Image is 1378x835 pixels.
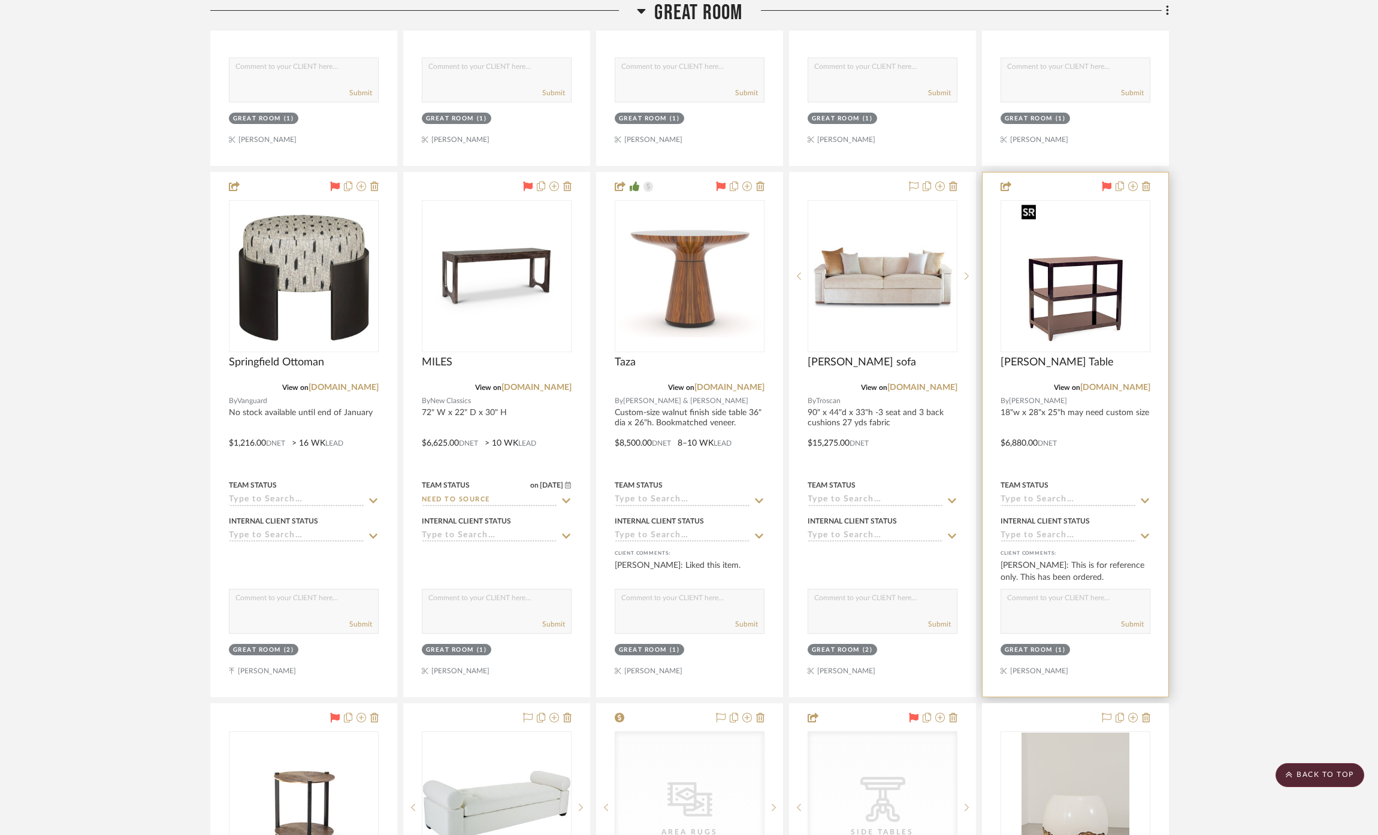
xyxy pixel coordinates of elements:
[1001,356,1114,369] span: [PERSON_NAME] Table
[887,383,957,392] a: [DOMAIN_NAME]
[615,516,704,527] div: Internal Client Status
[808,395,816,407] span: By
[423,202,570,350] img: MILES
[619,646,667,655] div: Great Room
[863,114,873,123] div: (1)
[1017,201,1134,351] img: Costello Table
[808,480,856,491] div: Team Status
[229,516,318,527] div: Internal Client Status
[426,114,474,123] div: Great Room
[615,480,663,491] div: Team Status
[928,87,951,98] button: Submit
[1001,395,1009,407] span: By
[477,114,487,123] div: (1)
[233,114,281,123] div: Great Room
[670,646,680,655] div: (1)
[539,481,565,489] span: [DATE]
[475,384,501,391] span: View on
[615,201,764,352] div: 0
[284,114,294,123] div: (1)
[615,559,764,583] div: [PERSON_NAME]: Liked this item.
[668,384,694,391] span: View on
[422,356,452,369] span: MILES
[615,495,750,506] input: Type to Search…
[430,395,471,407] span: New Classics
[619,114,667,123] div: Great Room
[349,87,372,98] button: Submit
[531,482,539,489] span: on
[229,495,364,506] input: Type to Search…
[229,480,277,491] div: Team Status
[422,480,470,491] div: Team Status
[1121,87,1144,98] button: Submit
[809,244,956,309] img: Newman sofa
[623,395,748,407] span: [PERSON_NAME] & [PERSON_NAME]
[1001,495,1136,506] input: Type to Search…
[233,646,281,655] div: Great Room
[1056,114,1066,123] div: (1)
[1001,516,1090,527] div: Internal Client Status
[616,215,763,337] img: Taza
[426,646,474,655] div: Great Room
[861,384,887,391] span: View on
[422,531,557,542] input: Type to Search…
[1009,395,1067,407] span: [PERSON_NAME]
[422,516,511,527] div: Internal Client Status
[812,114,860,123] div: Great Room
[694,383,764,392] a: [DOMAIN_NAME]
[735,87,758,98] button: Submit
[1001,201,1150,352] div: 0
[812,646,860,655] div: Great Room
[282,384,309,391] span: View on
[808,531,943,542] input: Type to Search…
[229,395,237,407] span: By
[284,646,294,655] div: (2)
[477,646,487,655] div: (1)
[1054,384,1080,391] span: View on
[1005,646,1053,655] div: Great Room
[229,356,324,369] span: Springfield Ottoman
[1001,559,1150,583] div: [PERSON_NAME]: This is for reference only. This has been ordered.
[1121,619,1144,630] button: Submit
[542,87,565,98] button: Submit
[808,516,897,527] div: Internal Client Status
[808,201,957,352] div: 0
[1056,646,1066,655] div: (1)
[1276,763,1364,787] scroll-to-top-button: BACK TO TOP
[816,395,841,407] span: Troscan
[1001,480,1048,491] div: Team Status
[615,531,750,542] input: Type to Search…
[422,495,557,506] input: Type to Search…
[1080,383,1150,392] a: [DOMAIN_NAME]
[928,619,951,630] button: Submit
[230,207,377,346] img: Springfield Ottoman
[615,395,623,407] span: By
[501,383,572,392] a: [DOMAIN_NAME]
[229,531,364,542] input: Type to Search…
[1001,531,1136,542] input: Type to Search…
[615,356,636,369] span: Taza
[1005,114,1053,123] div: Great Room
[735,619,758,630] button: Submit
[670,114,680,123] div: (1)
[808,356,916,369] span: [PERSON_NAME] sofa
[422,395,430,407] span: By
[863,646,873,655] div: (2)
[237,395,267,407] span: Vanguard
[349,619,372,630] button: Submit
[309,383,379,392] a: [DOMAIN_NAME]
[542,619,565,630] button: Submit
[808,495,943,506] input: Type to Search…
